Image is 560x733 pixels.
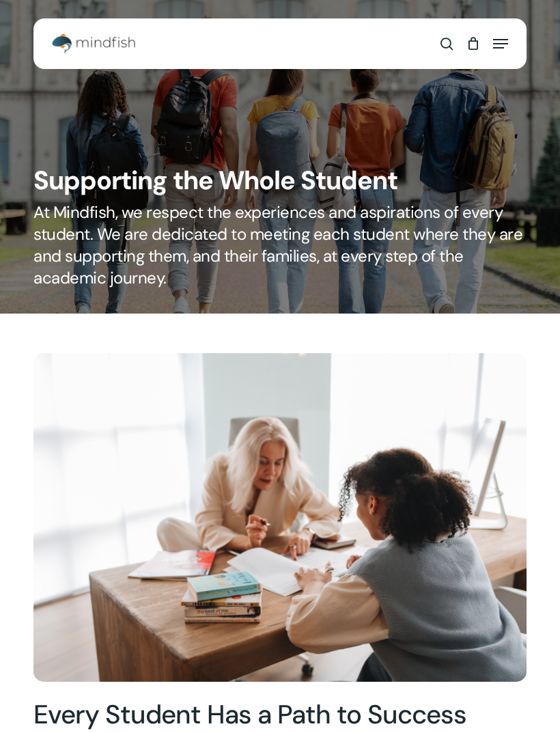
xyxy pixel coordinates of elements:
a: Cart [460,27,486,61]
img: Mindfish Test Prep & Academics [52,33,135,54]
h5: At Mindfish, we respect the experiences and aspirations of every student. We are dedicated to mee... [33,202,526,289]
h1: Supporting the Whole Student [33,166,526,197]
img: 1 on 1 9 [33,353,526,682]
a: Navigation Menu [493,37,508,51]
header: Main Menu [33,27,527,61]
h2: Every Student Has a Path to Success [33,699,526,730]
